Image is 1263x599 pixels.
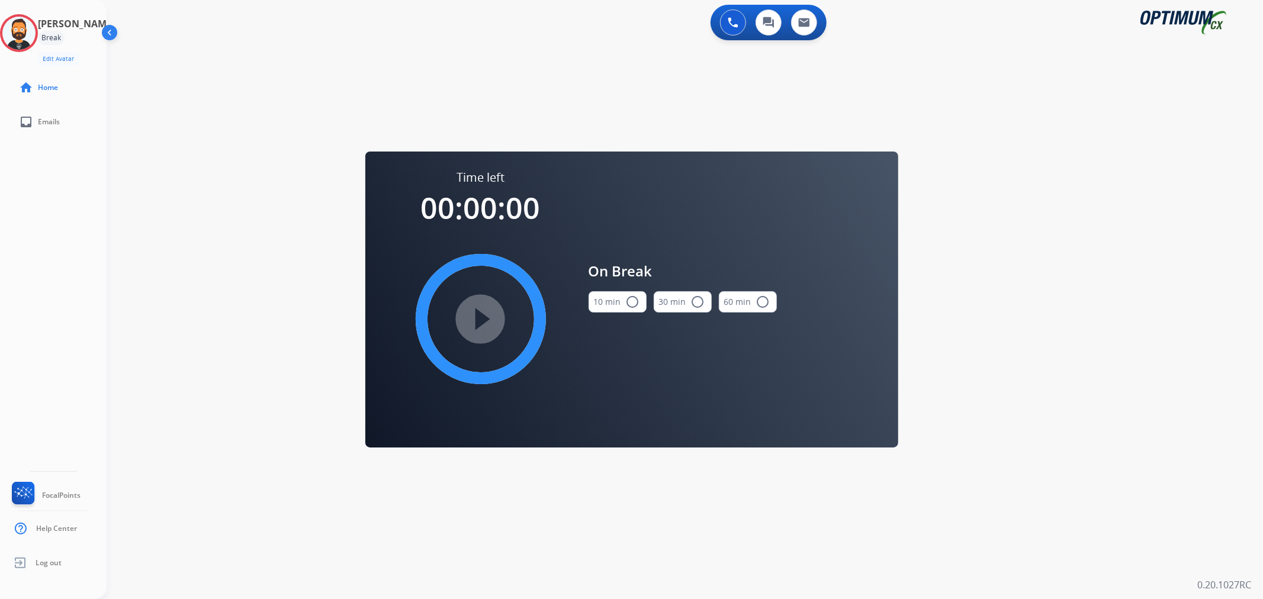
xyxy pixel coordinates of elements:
mat-icon: radio_button_unchecked [626,295,640,309]
p: 0.20.1027RC [1197,578,1251,592]
mat-icon: inbox [19,115,33,129]
button: 10 min [589,291,647,313]
mat-icon: radio_button_unchecked [756,295,770,309]
mat-icon: home [19,80,33,95]
span: On Break [589,260,777,282]
span: 00:00:00 [421,188,541,228]
button: Edit Avatar [38,52,79,66]
span: Help Center [36,524,77,533]
h3: [PERSON_NAME] [38,17,115,31]
span: FocalPoints [42,491,81,500]
img: avatar [2,17,36,50]
div: Break [38,31,65,45]
mat-icon: radio_button_unchecked [691,295,705,309]
span: Time left [457,169,504,186]
button: 60 min [719,291,777,313]
span: Emails [38,117,60,127]
a: FocalPoints [9,482,81,509]
button: 30 min [654,291,712,313]
span: Log out [36,558,62,568]
span: Home [38,83,58,92]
